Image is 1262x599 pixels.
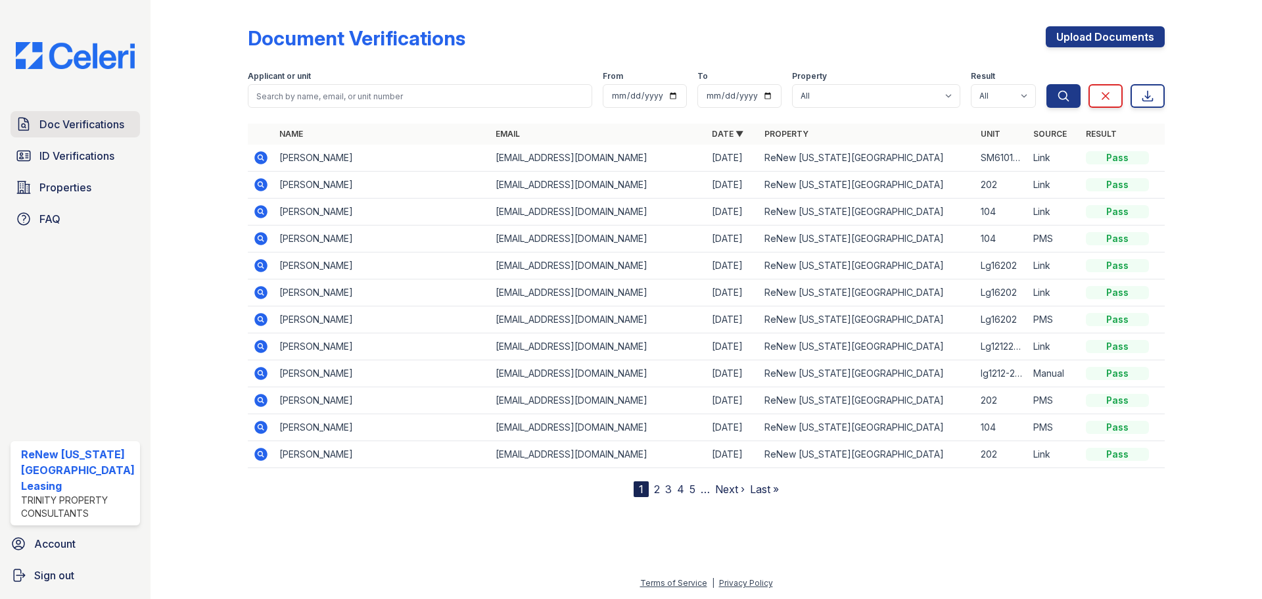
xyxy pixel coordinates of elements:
td: ReNew [US_STATE][GEOGRAPHIC_DATA] [759,333,975,360]
span: Doc Verifications [39,116,124,132]
td: Link [1028,333,1081,360]
a: ID Verifications [11,143,140,169]
td: [EMAIL_ADDRESS][DOMAIN_NAME] [490,387,707,414]
td: [PERSON_NAME] [274,360,490,387]
div: Document Verifications [248,26,465,50]
a: 2 [654,483,660,496]
a: Email [496,129,520,139]
td: PMS [1028,414,1081,441]
a: Properties [11,174,140,201]
a: Terms of Service [640,578,707,588]
td: [DATE] [707,414,759,441]
td: 104 [975,199,1028,226]
span: ID Verifications [39,148,114,164]
td: [DATE] [707,252,759,279]
td: [DATE] [707,360,759,387]
td: ReNew [US_STATE][GEOGRAPHIC_DATA] [759,387,975,414]
div: Pass [1086,178,1149,191]
input: Search by name, email, or unit number [248,84,592,108]
td: Link [1028,145,1081,172]
td: [PERSON_NAME] [274,387,490,414]
span: FAQ [39,211,60,227]
td: Link [1028,441,1081,468]
div: Pass [1086,448,1149,461]
span: Properties [39,180,91,195]
div: Pass [1086,286,1149,299]
td: ReNew [US_STATE][GEOGRAPHIC_DATA] [759,414,975,441]
a: Next › [715,483,745,496]
a: Result [1086,129,1117,139]
label: Applicant or unit [248,71,311,82]
td: [DATE] [707,333,759,360]
a: Sign out [5,562,145,588]
a: 3 [665,483,672,496]
span: Account [34,536,76,552]
td: 202 [975,172,1028,199]
td: [PERSON_NAME] [274,333,490,360]
div: Pass [1086,313,1149,326]
a: Doc Verifications [11,111,140,137]
label: Result [971,71,995,82]
td: ReNew [US_STATE][GEOGRAPHIC_DATA] [759,199,975,226]
td: [PERSON_NAME] [274,172,490,199]
td: PMS [1028,306,1081,333]
td: Lg16202 [975,306,1028,333]
label: To [697,71,708,82]
td: ReNew [US_STATE][GEOGRAPHIC_DATA] [759,145,975,172]
td: [EMAIL_ADDRESS][DOMAIN_NAME] [490,172,707,199]
div: Pass [1086,232,1149,245]
a: 4 [677,483,684,496]
span: Sign out [34,567,74,583]
td: [EMAIL_ADDRESS][DOMAIN_NAME] [490,252,707,279]
td: SM610122 (202) [975,145,1028,172]
a: Upload Documents [1046,26,1165,47]
td: [DATE] [707,226,759,252]
td: [PERSON_NAME] [274,279,490,306]
td: [EMAIL_ADDRESS][DOMAIN_NAME] [490,441,707,468]
a: Name [279,129,303,139]
td: [PERSON_NAME] [274,252,490,279]
td: [DATE] [707,199,759,226]
td: Lg16202 [975,252,1028,279]
td: ReNew [US_STATE][GEOGRAPHIC_DATA] [759,306,975,333]
td: [EMAIL_ADDRESS][DOMAIN_NAME] [490,360,707,387]
a: FAQ [11,206,140,232]
td: 104 [975,226,1028,252]
td: [DATE] [707,172,759,199]
td: [DATE] [707,441,759,468]
td: [PERSON_NAME] [274,199,490,226]
div: Pass [1086,421,1149,434]
a: Date ▼ [712,129,743,139]
td: [PERSON_NAME] [274,441,490,468]
td: [DATE] [707,387,759,414]
td: 202 [975,387,1028,414]
td: Lg1212202 [975,333,1028,360]
td: Manual [1028,360,1081,387]
td: Link [1028,279,1081,306]
td: Link [1028,172,1081,199]
div: Pass [1086,151,1149,164]
div: ReNew [US_STATE][GEOGRAPHIC_DATA] Leasing [21,446,135,494]
td: lg1212-202 [975,360,1028,387]
td: [EMAIL_ADDRESS][DOMAIN_NAME] [490,414,707,441]
div: Pass [1086,367,1149,380]
div: Pass [1086,394,1149,407]
td: ReNew [US_STATE][GEOGRAPHIC_DATA] [759,172,975,199]
td: Link [1028,199,1081,226]
div: Pass [1086,205,1149,218]
td: [PERSON_NAME] [274,145,490,172]
td: [PERSON_NAME] [274,306,490,333]
div: 1 [634,481,649,497]
td: [DATE] [707,306,759,333]
a: Property [764,129,808,139]
div: Pass [1086,340,1149,353]
td: [PERSON_NAME] [274,226,490,252]
a: Unit [981,129,1000,139]
a: Last » [750,483,779,496]
td: [EMAIL_ADDRESS][DOMAIN_NAME] [490,333,707,360]
td: [EMAIL_ADDRESS][DOMAIN_NAME] [490,226,707,252]
td: [EMAIL_ADDRESS][DOMAIN_NAME] [490,199,707,226]
td: [EMAIL_ADDRESS][DOMAIN_NAME] [490,306,707,333]
td: [PERSON_NAME] [274,414,490,441]
td: Lg16202 [975,279,1028,306]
